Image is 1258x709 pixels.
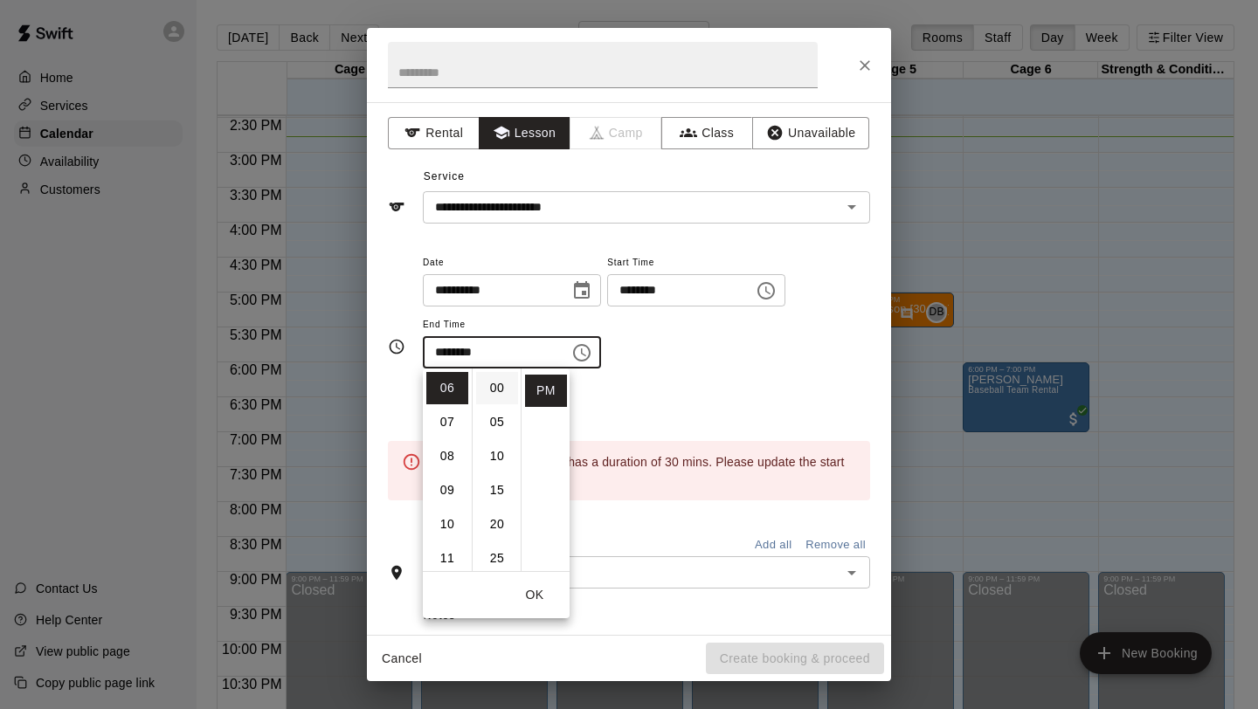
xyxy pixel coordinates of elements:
[374,643,430,675] button: Cancel
[432,446,856,495] div: Pitching Lesson [30 min] has a duration of 30 mins . Please update the start and end times.
[840,195,864,219] button: Open
[426,406,468,438] li: 7 hours
[661,117,753,149] button: Class
[424,170,465,182] span: Service
[749,273,784,308] button: Choose time, selected time is 5:30 PM
[423,313,601,337] span: End Time
[426,440,468,472] li: 8 hours
[476,406,518,438] li: 5 minutes
[521,368,570,571] ul: Select meridiem
[426,508,468,540] li: 10 hours
[388,117,480,149] button: Rental
[476,542,518,575] li: 25 minutes
[388,198,405,216] svg: Service
[479,117,570,149] button: Lesson
[607,251,785,275] span: Start Time
[388,564,405,582] svg: Rooms
[426,474,468,506] li: 9 hours
[476,440,518,472] li: 10 minutes
[472,368,521,571] ul: Select minutes
[525,375,567,407] li: PM
[476,508,518,540] li: 20 minutes
[476,474,518,506] li: 15 minutes
[745,532,801,559] button: Add all
[476,372,518,404] li: 0 minutes
[423,251,601,275] span: Date
[507,579,563,611] button: OK
[849,50,881,81] button: Close
[423,368,472,571] ul: Select hours
[840,561,864,585] button: Open
[424,602,870,630] span: Notes
[564,273,599,308] button: Choose date, selected date is Aug 13, 2025
[426,542,468,575] li: 11 hours
[564,335,599,370] button: Choose time, selected time is 6:30 PM
[426,372,468,404] li: 6 hours
[752,117,869,149] button: Unavailable
[570,117,662,149] span: Camps can only be created in the Services page
[801,532,870,559] button: Remove all
[388,338,405,355] svg: Timing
